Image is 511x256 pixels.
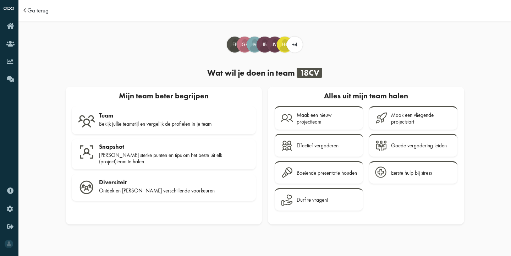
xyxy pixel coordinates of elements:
div: Mijn team beter begrijpen [68,90,259,103]
span: EB [227,41,242,48]
a: Eerste hulp bij stress [369,161,457,184]
a: Goede vergadering leiden [369,134,457,157]
div: [PERSON_NAME] sterke punten en tips om het beste uit elk (project)team te halen [99,152,250,165]
div: 18CV [297,68,322,78]
div: Emma [227,37,243,53]
a: Diversiteit Ontdek en [PERSON_NAME] verschillende voorkeuren [72,174,256,201]
span: Wat wil je doen in team [207,67,295,78]
div: Goede vergadering leiden [391,142,447,149]
a: Maak een nieuw projectteam [275,106,363,129]
div: Irene [247,37,263,53]
div: Guus [237,37,253,53]
span: IB [257,41,272,48]
a: Durf te vragen! [275,188,363,211]
span: GR [237,41,252,48]
div: Team [99,112,250,119]
span: Iv [247,41,262,48]
div: Julia [267,37,283,53]
a: Effectief vergaderen [275,134,363,157]
div: Durf te vragen! [297,197,328,203]
div: Boeiende presentatie houden [297,170,357,176]
div: Ivy [257,37,273,53]
a: Team Bekijk jullie teamstijl en vergelijk de profielen in je team [72,106,256,134]
span: +4 [292,41,297,48]
a: Ga terug [27,7,49,13]
div: Maak een vliegende projectstart [391,112,451,125]
div: Eerste hulp bij stress [391,170,432,176]
span: Jv [267,41,282,48]
div: Alles uit mijn team halen [274,90,458,103]
a: Snapshot [PERSON_NAME] sterke punten en tips om het beste uit elk (project)team te halen [72,139,256,170]
div: Maak een nieuw projectteam [297,112,357,125]
div: Effectief vergaderen [297,142,339,149]
a: Boeiende presentatie houden [275,161,363,184]
div: Ontdek en [PERSON_NAME] verschillende voorkeuren [99,187,250,194]
div: Bekijk jullie teamstijl en vergelijk de profielen in je team [99,121,250,127]
div: Snapshot [99,143,250,150]
span: LH [277,41,292,48]
div: Diversiteit [99,179,250,186]
div: Louise [277,37,293,53]
a: Maak een vliegende projectstart [369,106,457,129]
